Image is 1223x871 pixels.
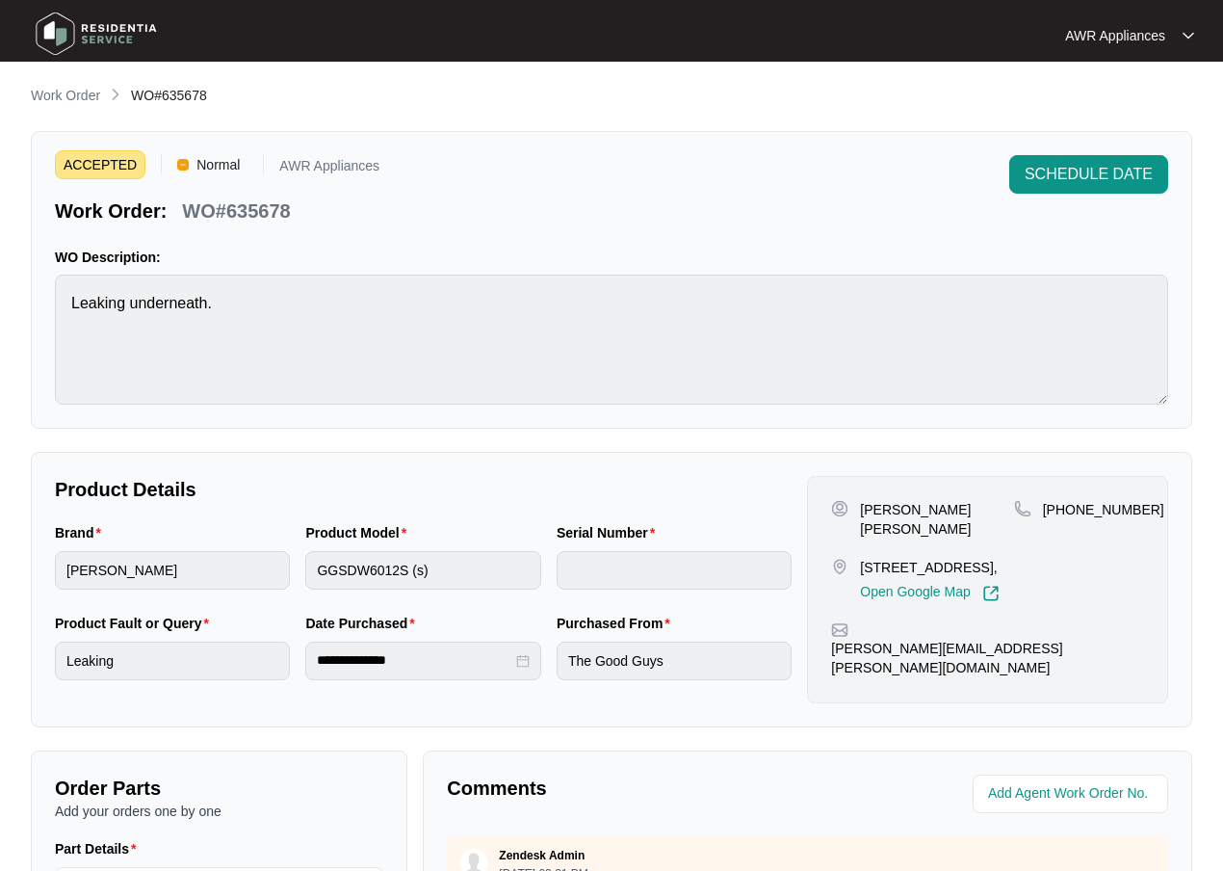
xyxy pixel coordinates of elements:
[447,775,794,802] p: Comments
[27,86,104,107] a: Work Order
[317,650,511,671] input: Date Purchased
[831,500,848,517] img: user-pin
[860,558,999,577] p: [STREET_ADDRESS],
[55,614,217,633] label: Product Fault or Query
[189,150,247,179] span: Normal
[1065,26,1165,45] p: AWR Appliances
[55,523,109,542] label: Brand
[182,198,290,224] p: WO#635678
[55,642,290,680] input: Product Fault or Query
[55,275,1168,405] textarea: Leaking underneath.
[55,248,1168,267] p: WO Description:
[988,782,1157,805] input: Add Agent Work Order No.
[557,523,663,542] label: Serial Number
[108,87,123,102] img: chevron-right
[305,614,422,633] label: Date Purchased
[860,500,1013,539] p: [PERSON_NAME] [PERSON_NAME]
[831,639,1144,677] p: [PERSON_NAME][EMAIL_ADDRESS][PERSON_NAME][DOMAIN_NAME]
[1014,500,1031,517] img: map-pin
[55,150,145,179] span: ACCEPTED
[557,551,792,590] input: Serial Number
[55,198,167,224] p: Work Order:
[831,621,848,639] img: map-pin
[860,585,999,602] a: Open Google Map
[55,551,290,590] input: Brand
[1183,31,1194,40] img: dropdown arrow
[1025,163,1153,186] span: SCHEDULE DATE
[557,642,792,680] input: Purchased From
[1009,155,1168,194] button: SCHEDULE DATE
[55,839,144,858] label: Part Details
[499,848,585,863] p: Zendesk Admin
[177,159,189,171] img: Vercel Logo
[305,523,414,542] label: Product Model
[557,614,678,633] label: Purchased From
[31,86,100,105] p: Work Order
[55,775,383,802] p: Order Parts
[55,802,383,821] p: Add your orders one by one
[305,551,540,590] input: Product Model
[29,5,164,63] img: residentia service logo
[279,159,379,179] p: AWR Appliances
[982,585,1000,602] img: Link-External
[831,558,848,575] img: map-pin
[55,476,792,503] p: Product Details
[131,88,207,103] span: WO#635678
[1043,500,1164,519] p: [PHONE_NUMBER]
